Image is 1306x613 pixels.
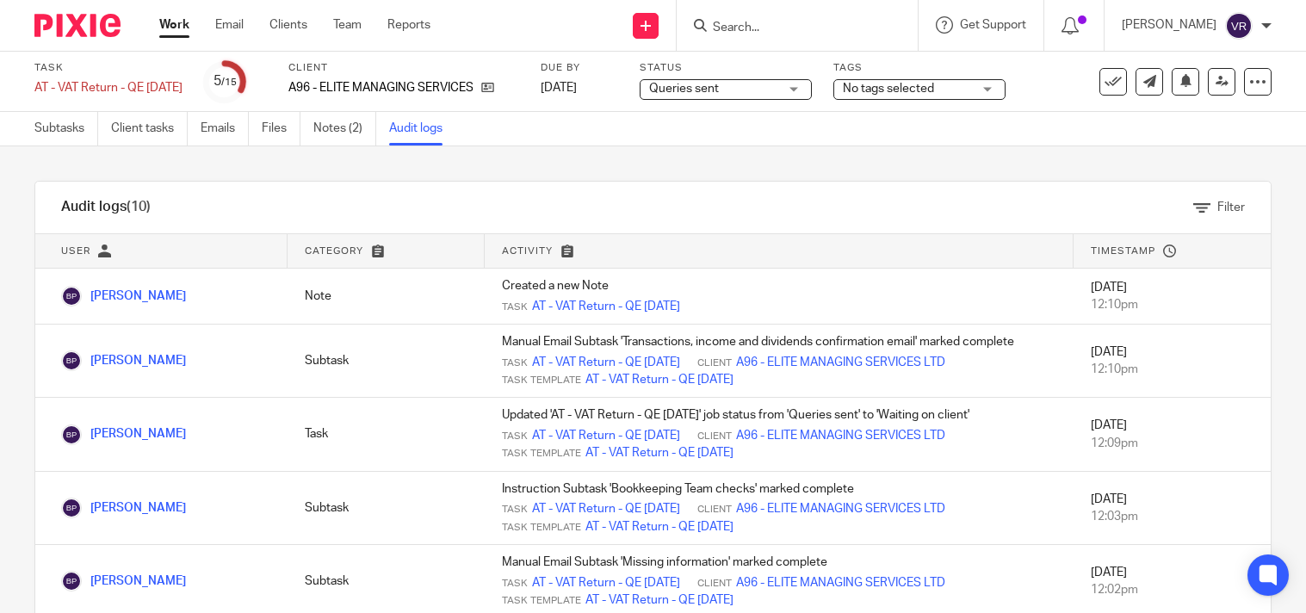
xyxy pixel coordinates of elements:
a: AT - VAT Return - QE [DATE] [585,518,733,536]
a: [PERSON_NAME] [61,575,186,587]
span: Task [502,356,528,370]
span: Category [305,246,363,256]
a: Audit logs [389,112,455,146]
a: A96 - ELITE MANAGING SERVICES LTD [736,427,945,444]
td: Note [288,269,485,325]
a: A96 - ELITE MANAGING SERVICES LTD [736,574,945,591]
input: Search [711,21,866,36]
a: AT - VAT Return - QE [DATE] [532,354,680,371]
span: Task Template [502,594,581,608]
a: Reports [387,16,430,34]
a: [PERSON_NAME] [61,355,186,367]
div: 12:02pm [1091,581,1253,598]
a: Work [159,16,189,34]
label: Due by [541,61,618,75]
div: 12:03pm [1091,508,1253,525]
span: Filter [1217,201,1245,214]
span: Client [697,503,732,517]
img: Brijesh Prajapati [61,571,82,591]
span: Task [502,577,528,591]
a: Files [262,112,300,146]
p: [PERSON_NAME] [1122,16,1216,34]
a: AT - VAT Return - QE [DATE] [532,298,680,315]
td: Manual Email Subtask 'Transactions, income and dividends confirmation email' marked complete [485,325,1074,398]
a: Notes (2) [313,112,376,146]
a: AT - VAT Return - QE [DATE] [532,500,680,517]
label: Tags [833,61,1006,75]
a: AT - VAT Return - QE [DATE] [585,591,733,609]
td: Subtask [288,471,485,544]
img: Brijesh Prajapati [61,498,82,518]
span: User [61,246,90,256]
span: Task [502,430,528,443]
a: [PERSON_NAME] [61,428,186,440]
a: Team [333,16,362,34]
td: Instruction Subtask 'Bookkeeping Team checks' marked complete [485,471,1074,544]
span: Client [697,356,732,370]
a: Subtasks [34,112,98,146]
td: Task [288,398,485,471]
span: No tags selected [843,83,934,95]
span: Client [697,430,732,443]
a: AT - VAT Return - QE [DATE] [532,574,680,591]
div: 12:10pm [1091,296,1253,313]
a: Clients [269,16,307,34]
a: A96 - ELITE MANAGING SERVICES LTD [736,354,945,371]
div: AT - VAT Return - QE 31-07-2025 [34,79,183,96]
a: AT - VAT Return - QE [DATE] [532,427,680,444]
td: [DATE] [1074,398,1271,471]
span: Activity [502,246,553,256]
label: Status [640,61,812,75]
img: Pixie [34,14,121,37]
label: Task [34,61,183,75]
img: svg%3E [1225,12,1253,40]
img: Brijesh Prajapati [61,350,82,371]
span: Task Template [502,521,581,535]
span: Task Template [502,447,581,461]
small: /15 [221,77,237,87]
td: [DATE] [1074,471,1271,544]
span: Timestamp [1091,246,1155,256]
td: [DATE] [1074,325,1271,398]
span: Task Template [502,374,581,387]
td: Created a new Note [485,269,1074,325]
div: 5 [214,71,237,91]
td: [DATE] [1074,269,1271,325]
a: [PERSON_NAME] [61,502,186,514]
td: Updated 'AT - VAT Return - QE [DATE]' job status from 'Queries sent' to 'Waiting on client' [485,398,1074,471]
div: 12:09pm [1091,435,1253,452]
img: Brijesh Prajapati [61,424,82,445]
span: [DATE] [541,82,577,94]
span: Queries sent [649,83,719,95]
p: A96 - ELITE MANAGING SERVICES LTD [288,79,473,96]
div: 12:10pm [1091,361,1253,378]
a: Email [215,16,244,34]
a: AT - VAT Return - QE [DATE] [585,371,733,388]
a: [PERSON_NAME] [61,290,186,302]
a: Emails [201,112,249,146]
a: A96 - ELITE MANAGING SERVICES LTD [736,500,945,517]
a: AT - VAT Return - QE [DATE] [585,444,733,461]
div: AT - VAT Return - QE [DATE] [34,79,183,96]
td: Subtask [288,325,485,398]
span: Task [502,300,528,314]
span: Get Support [960,19,1026,31]
span: Task [502,503,528,517]
a: Client tasks [111,112,188,146]
label: Client [288,61,519,75]
img: Brijesh Prajapati [61,286,82,306]
span: Client [697,577,732,591]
